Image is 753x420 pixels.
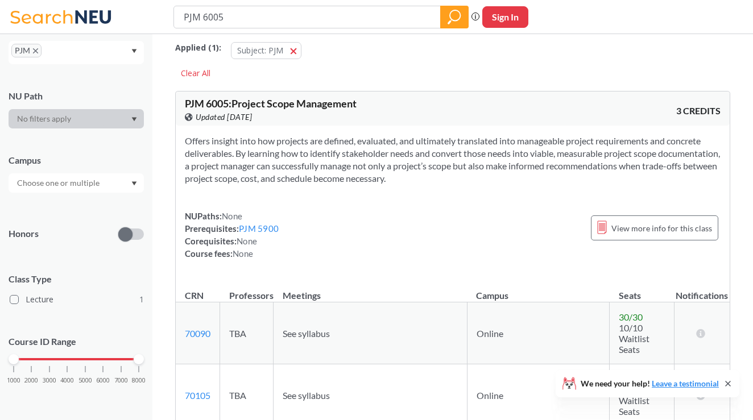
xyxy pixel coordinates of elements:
span: PJM 6005 : Project Scope Management [185,97,357,110]
section: Offers insight into how projects are defined, evaluated, and ultimately translated into manageabl... [185,135,721,185]
input: Class, professor, course number, "phrase" [183,7,432,27]
a: 70090 [185,328,210,339]
p: Honors [9,227,39,240]
span: 4000 [60,377,74,384]
span: 2000 [24,377,38,384]
svg: X to remove pill [33,48,38,53]
button: Subject: PJM [231,42,301,59]
span: None [233,248,253,259]
span: View more info for this class [611,221,712,235]
div: Dropdown arrow [9,173,144,193]
div: Dropdown arrow [9,109,144,128]
svg: Dropdown arrow [131,49,137,53]
span: 7000 [114,377,128,384]
th: Campus [467,278,609,302]
td: Online [467,302,609,364]
span: None [222,211,242,221]
a: 70105 [185,390,210,401]
span: 30 / 30 [619,311,643,322]
svg: Dropdown arrow [131,181,137,186]
th: Professors [220,278,274,302]
svg: magnifying glass [448,9,461,25]
div: Campus [9,154,144,167]
a: Leave a testimonial [652,379,719,388]
td: TBA [220,302,274,364]
input: Choose one or multiple [11,176,107,190]
div: NU Path [9,90,144,102]
span: We need your help! [581,380,719,388]
div: PJMX to remove pillDropdown arrow [9,41,144,64]
th: Meetings [274,278,467,302]
svg: Dropdown arrow [131,117,137,122]
span: 5000 [78,377,92,384]
span: Subject: PJM [237,45,283,56]
div: Clear All [175,65,216,82]
p: Course ID Range [9,335,144,348]
div: magnifying glass [440,6,469,28]
span: 3000 [43,377,56,384]
span: Applied ( 1 ): [175,41,221,54]
span: See syllabus [283,328,330,339]
span: 8000 [132,377,146,384]
span: Updated [DATE] [196,111,252,123]
span: 3 CREDITS [676,105,721,117]
span: 6000 [96,377,110,384]
span: 1000 [7,377,20,384]
label: Lecture [10,292,144,307]
span: PJMX to remove pill [11,44,42,57]
span: 10/10 Waitlist Seats [619,322,649,355]
a: PJM 5900 [239,223,279,234]
span: None [237,236,257,246]
div: CRN [185,289,204,302]
span: 10/10 Waitlist Seats [619,384,649,417]
button: Sign In [482,6,528,28]
div: NUPaths: Prerequisites: Corequisites: Course fees: [185,210,279,260]
span: Class Type [9,273,144,285]
th: Seats [610,278,675,302]
span: 1 [139,293,144,306]
span: See syllabus [283,390,330,401]
th: Notifications [675,278,730,302]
